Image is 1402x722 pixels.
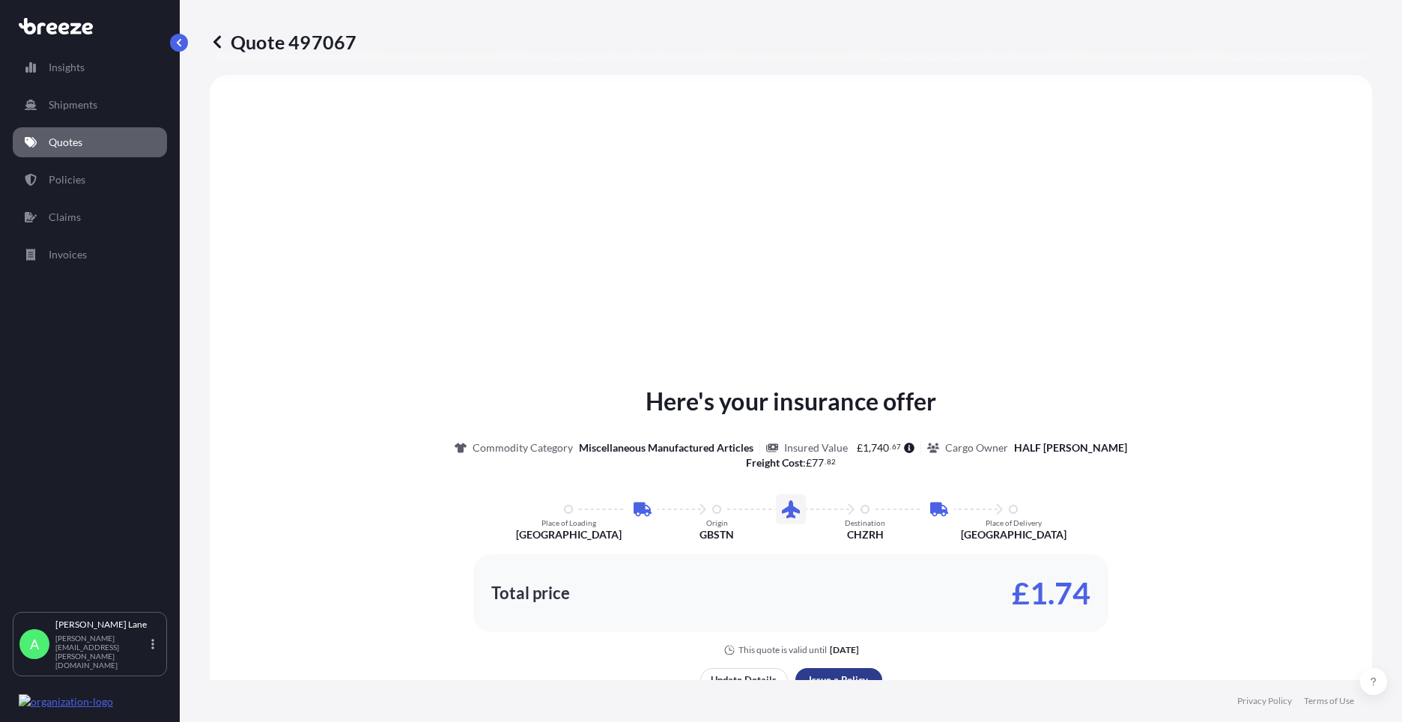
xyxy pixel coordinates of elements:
[890,444,891,449] span: .
[646,383,936,419] p: Here's your insurance offer
[13,240,167,270] a: Invoices
[746,456,803,469] b: Freight Cost
[825,459,826,464] span: .
[49,247,87,262] p: Invoices
[812,458,824,468] span: 77
[830,644,859,656] p: [DATE]
[863,443,869,453] span: 1
[961,527,1066,542] p: [GEOGRAPHIC_DATA]
[1012,581,1090,605] p: £1.74
[784,440,848,455] p: Insured Value
[706,518,728,527] p: Origin
[491,586,570,601] p: Total price
[809,673,868,688] p: Issue a Policy
[49,135,82,150] p: Quotes
[13,90,167,120] a: Shipments
[1237,695,1292,707] a: Privacy Policy
[700,527,734,542] p: GBSTN
[857,443,863,453] span: £
[55,619,148,631] p: [PERSON_NAME] Lane
[19,694,113,709] img: organization-logo
[869,443,871,453] span: ,
[49,60,85,75] p: Insights
[1304,695,1354,707] a: Terms of Use
[847,527,884,542] p: CHZRH
[845,518,885,527] p: Destination
[49,172,85,187] p: Policies
[945,440,1008,455] p: Cargo Owner
[13,165,167,195] a: Policies
[49,97,97,112] p: Shipments
[13,127,167,157] a: Quotes
[871,443,889,453] span: 740
[55,634,148,670] p: [PERSON_NAME][EMAIL_ADDRESS][PERSON_NAME][DOMAIN_NAME]
[516,527,622,542] p: [GEOGRAPHIC_DATA]
[579,440,753,455] p: Miscellaneous Manufactured Articles
[700,668,788,692] button: Update Details
[13,202,167,232] a: Claims
[986,518,1042,527] p: Place of Delivery
[827,459,836,464] span: 82
[806,458,812,468] span: £
[473,440,573,455] p: Commodity Category
[30,637,39,652] span: A
[49,210,81,225] p: Claims
[892,444,901,449] span: 67
[210,30,356,54] p: Quote 497067
[13,52,167,82] a: Insights
[795,668,882,692] button: Issue a Policy
[541,518,596,527] p: Place of Loading
[746,455,836,470] p: :
[711,673,777,688] p: Update Details
[1014,440,1127,455] p: HALF [PERSON_NAME]
[738,644,827,656] p: This quote is valid until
